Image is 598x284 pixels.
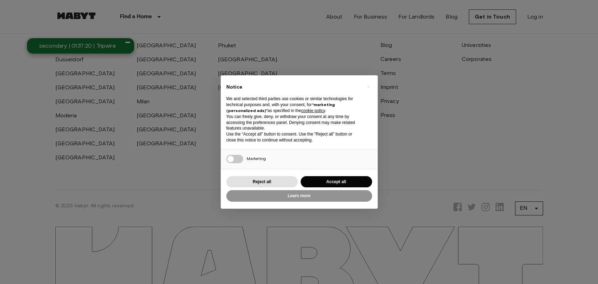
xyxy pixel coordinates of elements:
button: Learn more [226,190,372,202]
button: Close this notice [363,81,374,92]
span: × [367,82,370,91]
p: We and selected third parties use cookies or similar technologies for technical purposes and, wit... [226,96,361,113]
strong: “marketing (personalized ads)” [226,102,335,113]
button: Reject all [226,176,298,188]
p: You can freely give, deny, or withdraw your consent at any time by accessing the preferences pane... [226,114,361,131]
button: Accept all [301,176,372,188]
span: Marketing [247,156,266,161]
h2: Notice [226,84,361,91]
a: cookie policy [301,108,325,113]
p: Use the “Accept all” button to consent. Use the “Reject all” button or close this notice to conti... [226,131,361,143]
